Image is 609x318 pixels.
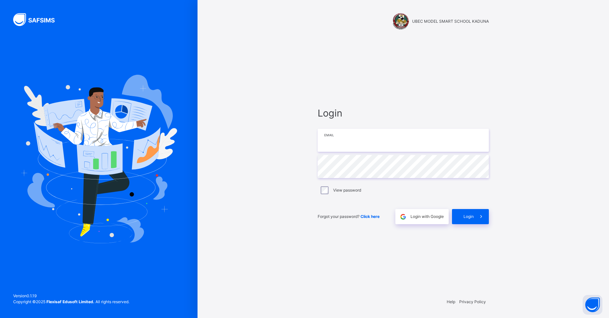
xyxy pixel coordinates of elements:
strong: Flexisaf Edusoft Limited. [46,299,94,304]
button: Open asap [583,295,602,315]
span: Forgot your password? [318,214,380,219]
img: google.396cfc9801f0270233282035f929180a.svg [399,213,407,221]
span: Login [463,214,474,220]
a: Help [447,299,455,304]
a: Privacy Policy [459,299,486,304]
span: Login [318,106,489,120]
label: View password [333,187,361,193]
span: Version 0.1.19 [13,293,129,299]
span: Copyright © 2025 All rights reserved. [13,299,129,304]
a: Click here [360,214,380,219]
img: Hero Image [20,75,177,243]
span: Login with Google [410,214,444,220]
span: UBEC MODEL SMART SCHOOL KADUNA [412,18,489,24]
img: SAFSIMS Logo [13,13,63,26]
